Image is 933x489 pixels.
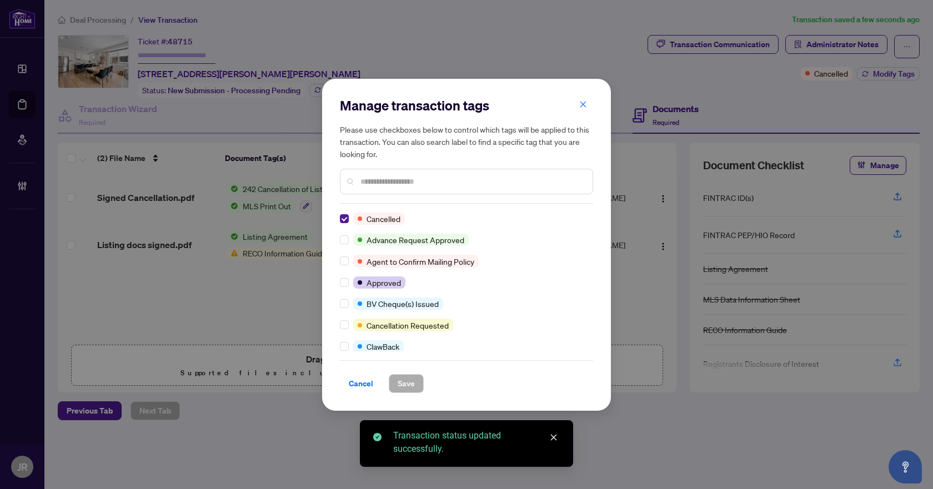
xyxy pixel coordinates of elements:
span: close [550,433,558,441]
button: Save [389,374,424,393]
span: close [579,100,587,108]
span: Cancellation Requested [367,319,449,331]
button: Cancel [340,374,382,393]
button: Open asap [889,450,922,483]
div: Transaction status updated successfully. [393,429,560,456]
span: ClawBack [367,340,399,352]
span: BV Cheque(s) Issued [367,298,439,310]
h5: Please use checkboxes below to control which tags will be applied to this transaction. You can al... [340,123,593,160]
span: Approved [367,276,401,289]
span: Cancelled [367,213,400,225]
span: Cancel [349,375,373,392]
span: Advance Request Approved [367,234,464,246]
span: check-circle [373,433,382,441]
span: Agent to Confirm Mailing Policy [367,255,474,268]
h2: Manage transaction tags [340,97,593,114]
a: Close [548,431,560,443]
